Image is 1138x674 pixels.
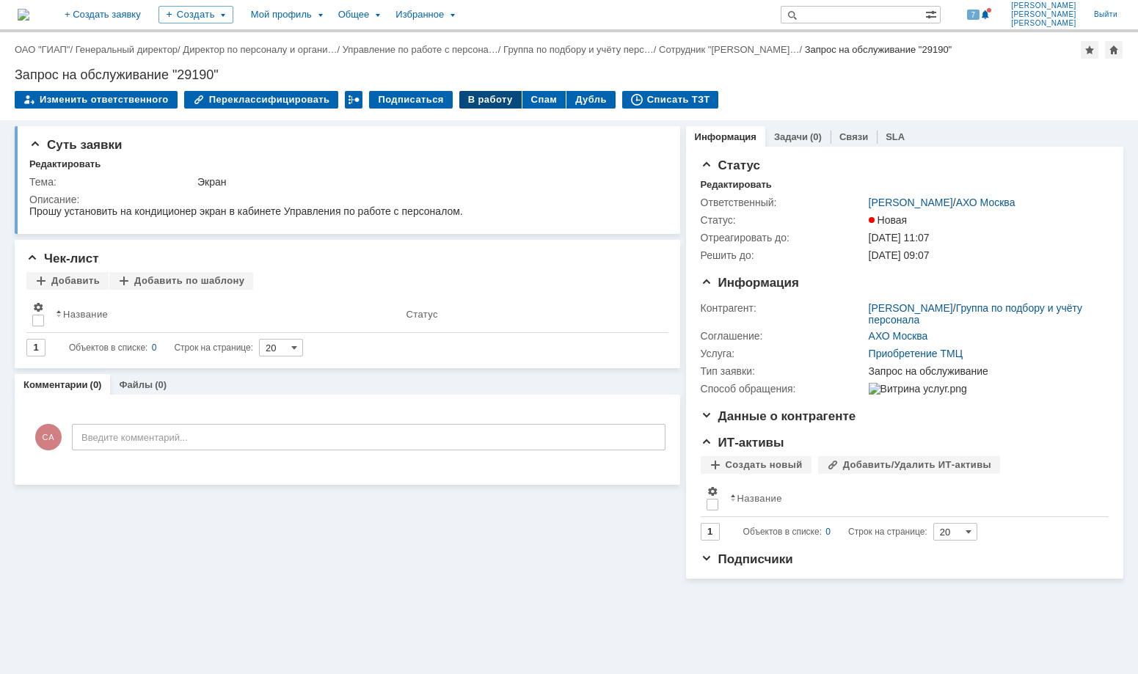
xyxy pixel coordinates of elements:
[15,44,76,55] div: /
[15,67,1123,82] div: Запрос на обслуживание "29190"
[724,480,1097,517] th: Название
[23,379,88,390] a: Комментарии
[869,232,930,243] span: [DATE] 11:07
[343,44,498,55] a: Управление по работе с персона…
[869,365,1102,377] div: Запрос на обслуживание
[701,214,866,226] div: Статус:
[406,309,438,320] div: Статус
[707,486,718,497] span: Настройки
[810,131,822,142] div: (0)
[701,348,866,359] div: Услуга:
[63,309,108,320] div: Название
[1011,10,1076,19] span: [PERSON_NAME]
[345,91,362,109] div: Работа с массовостью
[701,158,760,172] span: Статус
[701,383,866,395] div: Способ обращения:
[825,523,831,541] div: 0
[343,44,503,55] div: /
[183,44,337,55] a: Директор по персоналу и органи…
[659,44,805,55] div: /
[701,330,866,342] div: Соглашение:
[119,379,153,390] a: Файлы
[29,194,662,205] div: Описание:
[743,527,822,537] span: Объектов в списке:
[69,343,147,353] span: Объектов в списке:
[197,176,659,188] div: Экран
[29,138,122,152] span: Суть заявки
[701,249,866,261] div: Решить до:
[925,7,940,21] span: Расширенный поиск
[701,409,856,423] span: Данные о контрагенте
[1105,41,1123,59] div: Сделать домашней страницей
[774,131,808,142] a: Задачи
[869,302,1102,326] div: /
[956,197,1015,208] a: АХО Москва
[76,44,183,55] div: /
[1011,19,1076,28] span: [PERSON_NAME]
[701,365,866,377] div: Тип заявки:
[701,436,784,450] span: ИТ-активы
[50,296,401,333] th: Название
[869,383,967,395] img: Витрина услуг.png
[701,179,772,191] div: Редактировать
[869,302,1082,326] a: Группа по подбору и учёту персонала
[743,523,927,541] i: Строк на странице:
[695,131,756,142] a: Информация
[158,6,233,23] div: Создать
[869,214,908,226] span: Новая
[152,339,157,356] div: 0
[869,348,963,359] a: Приобретение ТМЦ
[967,10,980,20] span: 7
[29,176,194,188] div: Тема:
[701,276,799,290] span: Информация
[701,302,866,314] div: Контрагент:
[869,249,930,261] span: [DATE] 09:07
[503,44,654,55] a: Группа по подбору и учёту перс…
[869,197,953,208] a: [PERSON_NAME]
[701,232,866,243] div: Отреагировать до:
[805,44,952,55] div: Запрос на обслуживание "29190"
[155,379,167,390] div: (0)
[659,44,799,55] a: Сотрудник "[PERSON_NAME]…
[503,44,659,55] div: /
[401,296,657,333] th: Статус
[701,552,793,566] span: Подписчики
[18,9,29,21] a: Перейти на домашнюю страницу
[18,9,29,21] img: logo
[737,493,782,504] div: Название
[869,330,928,342] a: АХО Москва
[35,424,62,450] span: СА
[869,302,953,314] a: [PERSON_NAME]
[886,131,905,142] a: SLA
[701,197,866,208] div: Ответственный:
[1081,41,1098,59] div: Добавить в избранное
[32,301,44,313] span: Настройки
[15,44,70,55] a: ОАО "ГИАП"
[69,339,253,356] i: Строк на странице:
[183,44,342,55] div: /
[76,44,178,55] a: Генеральный директор
[839,131,868,142] a: Связи
[869,197,1015,208] div: /
[29,158,101,170] div: Редактировать
[26,252,99,265] span: Чек-лист
[90,379,102,390] div: (0)
[1011,1,1076,10] span: [PERSON_NAME]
